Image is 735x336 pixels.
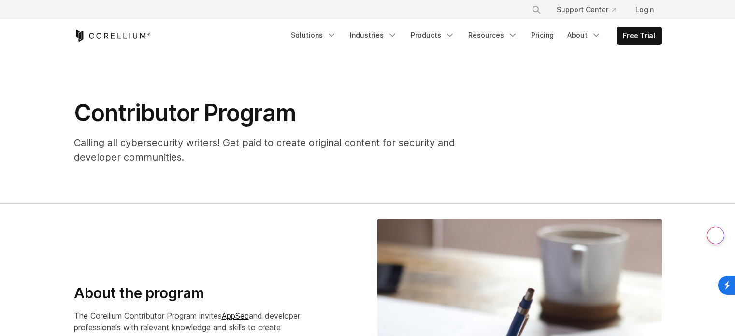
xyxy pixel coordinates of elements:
a: Corellium Home [74,30,151,42]
h1: Contributor Program [74,99,482,128]
a: Solutions [285,27,342,44]
a: Products [405,27,461,44]
a: Resources [462,27,523,44]
a: Free Trial [617,27,661,44]
a: Pricing [525,27,560,44]
a: About [562,27,607,44]
iframe: Intercom live chat [702,303,725,326]
a: AppSec [222,311,249,321]
div: Navigation Menu [520,1,662,18]
p: Calling all cybersecurity writers! Get paid to create original content for security and developer... [74,135,482,164]
h3: About the program [74,284,310,303]
div: Navigation Menu [285,27,662,45]
button: Search [528,1,545,18]
a: Support Center [549,1,624,18]
a: Industries [344,27,403,44]
a: Login [628,1,662,18]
